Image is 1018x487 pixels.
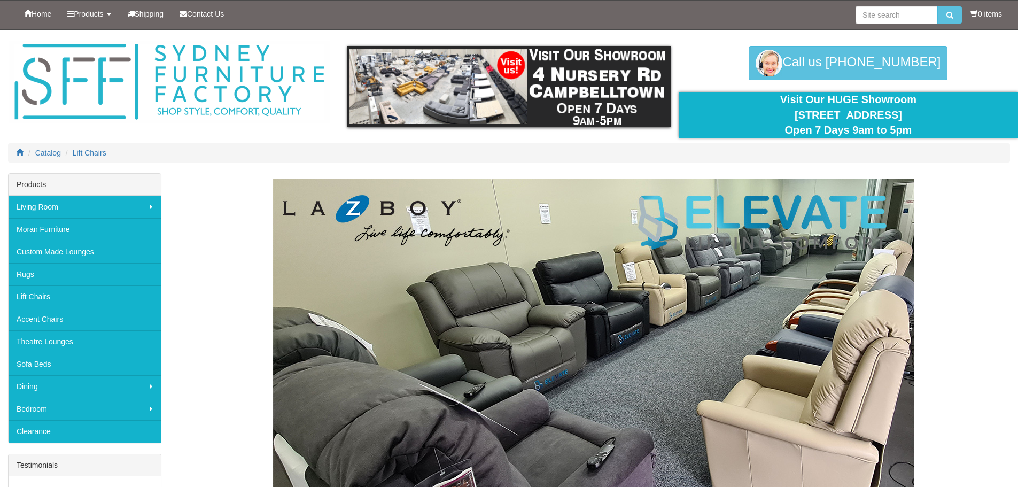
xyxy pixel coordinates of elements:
input: Site search [856,6,937,24]
a: Living Room [9,196,161,218]
a: Dining [9,375,161,398]
span: Home [32,10,51,18]
a: Rugs [9,263,161,285]
a: Custom Made Lounges [9,241,161,263]
span: Shipping [135,10,164,18]
div: Visit Our HUGE Showroom [STREET_ADDRESS] Open 7 Days 9am to 5pm [687,92,1010,138]
a: Sofa Beds [9,353,161,375]
a: Moran Furniture [9,218,161,241]
a: Theatre Lounges [9,330,161,353]
a: Accent Chairs [9,308,161,330]
a: Products [59,1,119,27]
a: Shipping [119,1,172,27]
li: 0 items [970,9,1002,19]
a: Bedroom [9,398,161,420]
a: Clearance [9,420,161,443]
a: Lift Chairs [9,285,161,308]
div: Testimonials [9,454,161,476]
div: Products [9,174,161,196]
span: Products [74,10,103,18]
img: Sydney Furniture Factory [9,41,330,123]
a: Home [16,1,59,27]
a: Contact Us [172,1,232,27]
img: showroom.gif [347,46,671,127]
a: Lift Chairs [73,149,106,157]
a: Catalog [35,149,61,157]
span: Contact Us [187,10,224,18]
